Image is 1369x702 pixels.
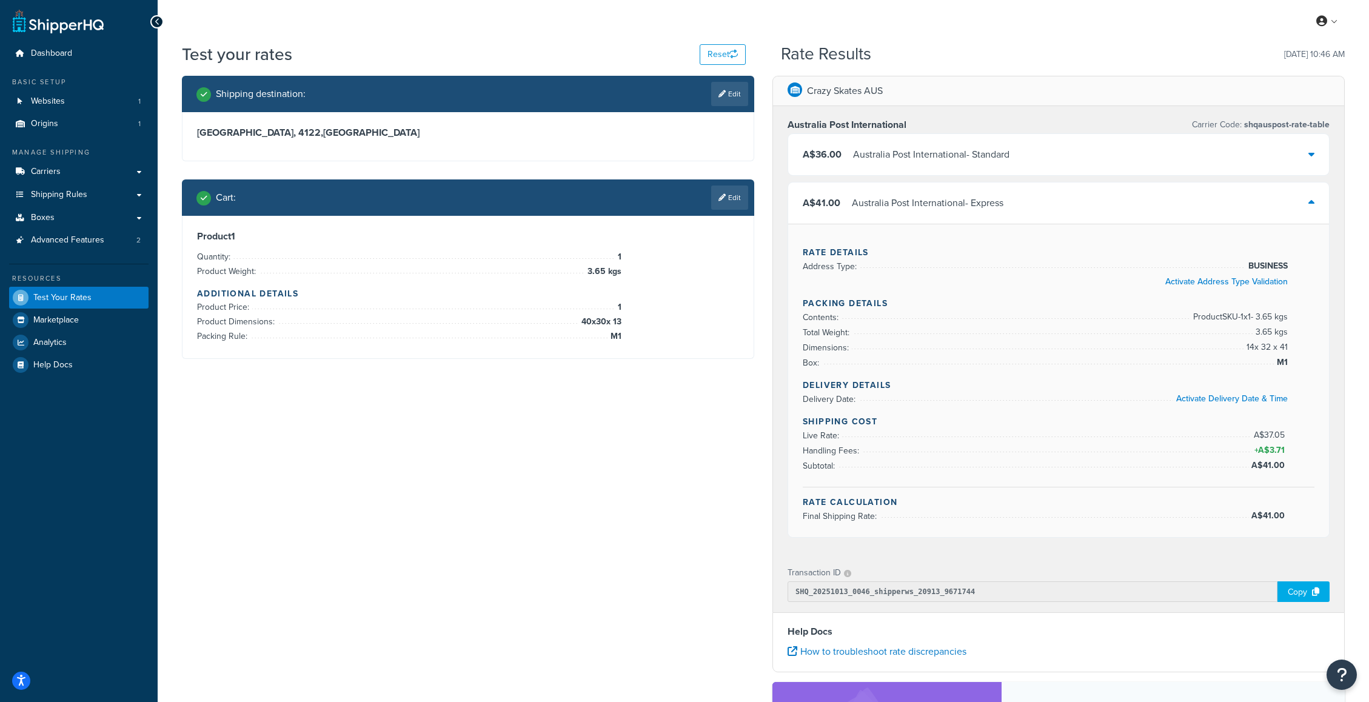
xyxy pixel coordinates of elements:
div: Copy [1277,581,1330,602]
h4: Delivery Details [803,379,1314,392]
span: A$36.00 [803,147,842,161]
a: Activate Address Type Validation [1165,275,1288,288]
h3: Product 1 [197,230,739,242]
h4: Rate Details [803,246,1314,259]
li: Websites [9,90,149,113]
span: Delivery Date: [803,393,859,406]
span: M1 [1274,355,1288,370]
span: Dimensions: [803,341,852,354]
a: Test Your Rates [9,287,149,309]
span: Product Weight: [197,265,259,278]
li: Origins [9,113,149,135]
h2: Cart : [216,192,236,203]
div: Australia Post International - Express [852,195,1003,212]
a: Activate Delivery Date & Time [1176,392,1288,405]
span: Total Weight: [803,326,852,339]
span: 2 [136,235,141,246]
span: Product SKU-1 x 1 - 3.65 kgs [1190,310,1288,324]
span: Live Rate: [803,429,842,442]
p: [DATE] 10:46 AM [1284,46,1345,63]
span: Shipping Rules [31,190,87,200]
a: Analytics [9,332,149,353]
span: Final Shipping Rate: [803,510,880,523]
span: 1 [138,119,141,129]
span: A$41.00 [1251,509,1288,522]
p: Transaction ID [788,564,841,581]
a: Help Docs [9,354,149,376]
a: Advanced Features2 [9,229,149,252]
h4: Packing Details [803,297,1314,310]
div: Basic Setup [9,77,149,87]
button: Open Resource Center [1327,660,1357,690]
p: Carrier Code: [1192,116,1330,133]
span: 3.65 kgs [584,264,621,279]
span: A$3.71 [1258,444,1288,456]
span: Websites [31,96,65,107]
a: Edit [711,186,748,210]
button: Reset [700,44,746,65]
a: Origins1 [9,113,149,135]
a: Websites1 [9,90,149,113]
span: A$41.00 [1251,459,1288,472]
h3: [GEOGRAPHIC_DATA], 4122 , [GEOGRAPHIC_DATA] [197,127,739,139]
div: Manage Shipping [9,147,149,158]
span: 1 [615,250,621,264]
span: 40 x 30 x 13 [578,315,621,329]
a: Carriers [9,161,149,183]
span: A$41.00 [803,196,840,210]
span: Analytics [33,338,67,348]
span: Subtotal: [803,460,838,472]
span: 1 [615,300,621,315]
span: Marketplace [33,315,79,326]
span: Address Type: [803,260,860,273]
span: Product Price: [197,301,252,313]
span: Product Dimensions: [197,315,278,328]
span: Quantity: [197,250,233,263]
span: Carriers [31,167,61,177]
span: 1 [138,96,141,107]
h3: Australia Post International [788,119,906,131]
a: How to troubleshoot rate discrepancies [788,644,966,658]
h4: Help Docs [788,624,1330,639]
h4: Shipping Cost [803,415,1314,428]
a: Edit [711,82,748,106]
p: Crazy Skates AUS [807,82,883,99]
span: + [1252,443,1288,458]
span: Handling Fees: [803,444,862,457]
span: 3.65 kgs [1253,325,1288,339]
a: Shipping Rules [9,184,149,206]
h4: Additional Details [197,287,739,300]
span: A$37.05 [1254,429,1288,441]
h2: Rate Results [781,45,871,64]
span: BUSINESS [1245,259,1288,273]
a: Boxes [9,207,149,229]
span: Origins [31,119,58,129]
h1: Test your rates [182,42,292,66]
span: Contents: [803,311,842,324]
span: Help Docs [33,360,73,370]
span: Advanced Features [31,235,104,246]
a: Marketplace [9,309,149,331]
div: Resources [9,273,149,284]
span: M1 [608,329,621,344]
h4: Rate Calculation [803,496,1314,509]
span: Packing Rule: [197,330,250,343]
span: shqauspost-rate-table [1242,118,1330,131]
a: Dashboard [9,42,149,65]
h2: Shipping destination : [216,89,306,99]
span: Boxes [31,213,55,223]
span: Test Your Rates [33,293,92,303]
div: Australia Post International - Standard [853,146,1009,163]
li: Advanced Features [9,229,149,252]
span: Dashboard [31,48,72,59]
span: 14 x 32 x 41 [1243,340,1288,355]
span: Box: [803,356,822,369]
